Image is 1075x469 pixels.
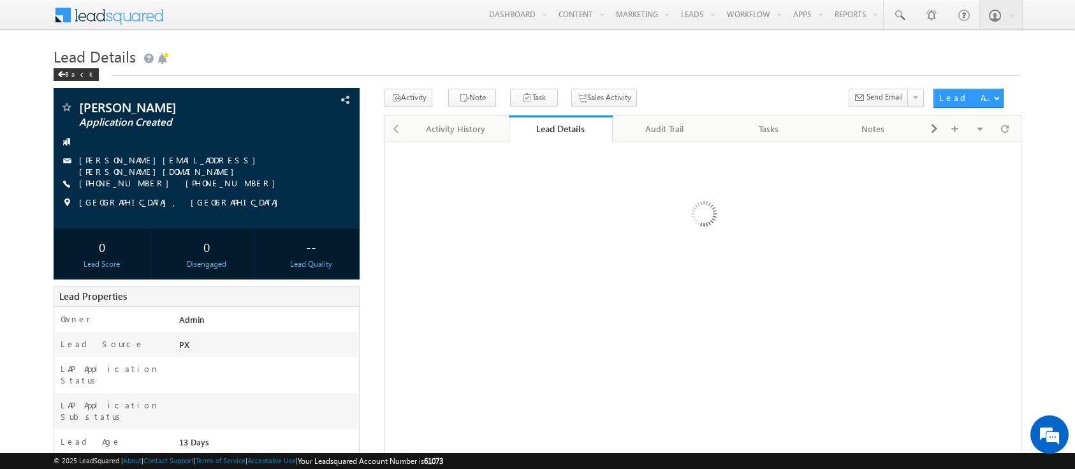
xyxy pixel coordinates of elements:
[448,89,496,107] button: Note
[266,235,356,258] div: --
[623,121,706,137] div: Audit Trail
[404,115,509,142] a: Activity History
[196,456,245,465] a: Terms of Service
[509,115,613,142] a: Lead Details
[939,92,993,103] div: Lead Actions
[717,115,822,142] a: Tasks
[613,115,717,142] a: Audit Trail
[176,436,359,454] div: 13 Days
[61,313,91,325] label: Owner
[849,89,909,107] button: Send Email
[61,363,165,386] label: LAP Application Status
[518,123,604,135] div: Lead Details
[831,121,914,137] div: Notes
[57,235,147,258] div: 0
[79,177,282,190] span: [PHONE_NUMBER] [PHONE_NUMBER]
[161,258,251,270] div: Disengaged
[637,150,769,282] img: Loading...
[54,68,99,81] div: Back
[571,89,637,107] button: Sales Activity
[54,455,443,467] span: © 2025 LeadSquared | | | | |
[79,116,270,129] span: Application Created
[59,290,127,302] span: Lead Properties
[510,89,558,107] button: Task
[54,68,105,78] a: Back
[176,338,359,356] div: PX
[247,456,296,465] a: Acceptable Use
[821,115,926,142] a: Notes
[61,399,165,422] label: LAP Application Substatus
[61,338,144,350] label: Lead Source
[161,235,251,258] div: 0
[414,121,497,137] div: Activity History
[123,456,142,465] a: About
[266,258,356,270] div: Lead Quality
[61,436,121,447] label: Lead Age
[79,197,284,209] span: [GEOGRAPHIC_DATA], [GEOGRAPHIC_DATA]
[298,456,443,466] span: Your Leadsquared Account Number is
[179,314,205,325] span: Admin
[728,121,810,137] div: Tasks
[384,89,432,107] button: Activity
[867,91,903,103] span: Send Email
[79,101,270,114] span: [PERSON_NAME]
[424,456,443,466] span: 61073
[57,258,147,270] div: Lead Score
[54,46,136,66] span: Lead Details
[933,89,1004,108] button: Lead Actions
[143,456,194,465] a: Contact Support
[79,154,262,177] a: [PERSON_NAME][EMAIL_ADDRESS][PERSON_NAME][DOMAIN_NAME]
